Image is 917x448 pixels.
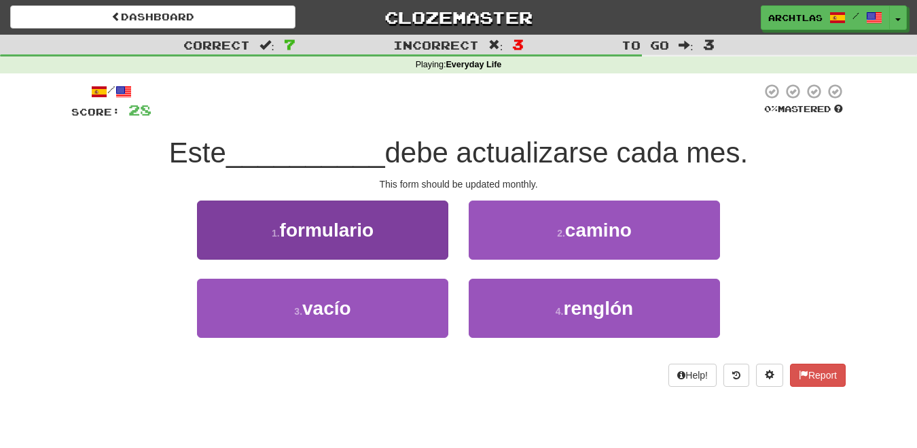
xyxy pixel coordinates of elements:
[197,279,448,338] button: 3.vacío
[71,83,151,100] div: /
[284,36,295,52] span: 7
[668,364,717,387] button: Help!
[302,298,351,319] span: vacío
[488,39,503,51] span: :
[294,306,302,317] small: 3 .
[280,220,374,241] span: formulario
[512,36,524,52] span: 3
[385,137,749,169] span: debe actualizarse cada mes.
[556,306,564,317] small: 4 .
[703,36,715,52] span: 3
[272,228,280,239] small: 1 .
[183,38,250,52] span: Correct
[723,364,749,387] button: Round history (alt+y)
[393,38,479,52] span: Incorrect
[71,106,120,118] span: Score:
[768,12,823,24] span: Archtlas
[259,39,274,51] span: :
[622,38,669,52] span: To go
[761,5,890,30] a: Archtlas /
[852,11,859,20] span: /
[316,5,601,29] a: Clozemaster
[128,101,151,118] span: 28
[10,5,295,29] a: Dashboard
[557,228,565,239] small: 2 .
[565,220,632,241] span: camino
[761,103,846,116] div: Mastered
[469,279,720,338] button: 4.renglón
[197,201,448,260] button: 1.formulario
[679,39,694,51] span: :
[790,364,846,387] button: Report
[564,298,634,319] span: renglón
[764,103,778,114] span: 0 %
[469,201,720,260] button: 2.camino
[169,137,226,169] span: Este
[446,60,501,69] strong: Everyday Life
[226,137,385,169] span: __________
[71,177,846,191] div: This form should be updated monthly.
